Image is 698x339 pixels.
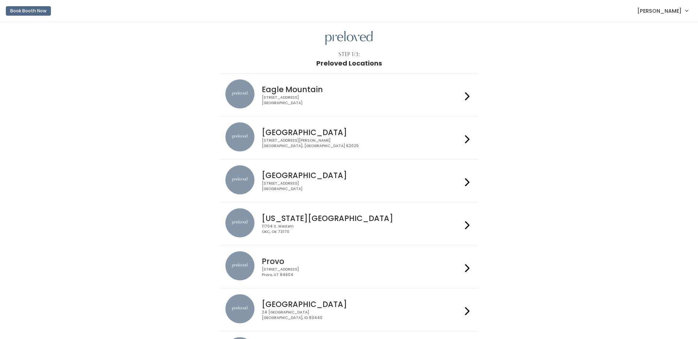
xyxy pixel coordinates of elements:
[225,294,472,325] a: preloved location [GEOGRAPHIC_DATA] 24 [GEOGRAPHIC_DATA][GEOGRAPHIC_DATA], ID 83440
[225,122,254,151] img: preloved location
[262,138,462,149] div: [STREET_ADDRESS][PERSON_NAME] [GEOGRAPHIC_DATA], [GEOGRAPHIC_DATA] 62025
[225,294,254,323] img: preloved location
[225,165,472,196] a: preloved location [GEOGRAPHIC_DATA] [STREET_ADDRESS][GEOGRAPHIC_DATA]
[262,128,462,137] h4: [GEOGRAPHIC_DATA]
[225,208,472,239] a: preloved location [US_STATE][GEOGRAPHIC_DATA] 11704 S. WesternOKC, OK 73170
[225,165,254,194] img: preloved location
[262,95,462,106] div: [STREET_ADDRESS] [GEOGRAPHIC_DATA]
[630,3,695,19] a: [PERSON_NAME]
[338,51,360,58] div: Step 1/3:
[262,310,462,320] div: 24 [GEOGRAPHIC_DATA] [GEOGRAPHIC_DATA], ID 83440
[262,224,462,234] div: 11704 S. Western OKC, OK 73170
[225,79,254,109] img: preloved location
[262,214,462,222] h4: [US_STATE][GEOGRAPHIC_DATA]
[6,3,51,19] a: Book Booth Now
[225,251,254,280] img: preloved location
[6,6,51,16] button: Book Booth Now
[262,300,462,308] h4: [GEOGRAPHIC_DATA]
[316,60,382,67] h1: Preloved Locations
[262,267,462,277] div: [STREET_ADDRESS] Provo, UT 84604
[262,257,462,265] h4: Provo
[262,85,462,94] h4: Eagle Mountain
[637,7,682,15] span: [PERSON_NAME]
[262,171,462,180] h4: [GEOGRAPHIC_DATA]
[225,208,254,237] img: preloved location
[225,122,472,153] a: preloved location [GEOGRAPHIC_DATA] [STREET_ADDRESS][PERSON_NAME][GEOGRAPHIC_DATA], [GEOGRAPHIC_D...
[325,31,373,45] img: preloved logo
[225,79,472,110] a: preloved location Eagle Mountain [STREET_ADDRESS][GEOGRAPHIC_DATA]
[225,251,472,282] a: preloved location Provo [STREET_ADDRESS]Provo, UT 84604
[262,181,462,192] div: [STREET_ADDRESS] [GEOGRAPHIC_DATA]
